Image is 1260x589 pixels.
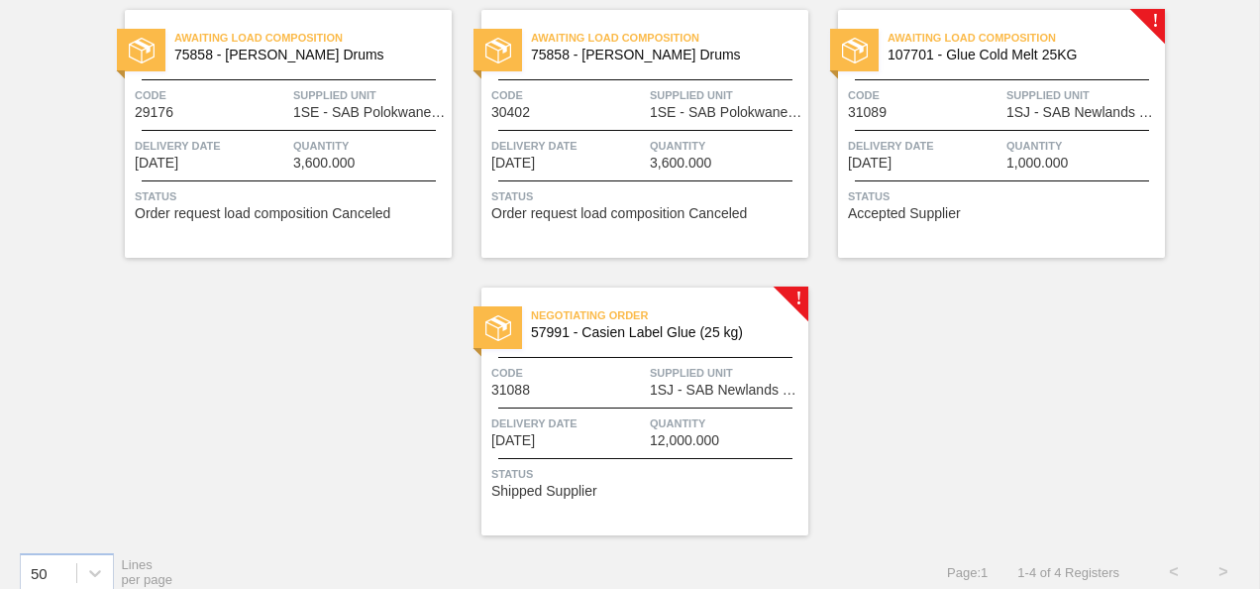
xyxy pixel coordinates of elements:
[135,156,178,171] span: 06/20/2025
[491,105,530,120] span: 30402
[1017,565,1119,580] span: 1 - 4 of 4 Registers
[485,38,511,63] img: status
[842,38,868,63] img: status
[650,433,719,448] span: 12,000.000
[848,206,961,221] span: Accepted Supplier
[531,48,792,62] span: 75858 - Glue Casien Drums
[650,383,803,398] span: 1SJ - SAB Newlands Brewery
[848,105,887,120] span: 31089
[848,136,1001,156] span: Delivery Date
[485,315,511,341] img: status
[808,10,1165,258] a: !statusAwaiting Load Composition107701 - Glue Cold Melt 25KGCode31089Supplied Unit1SJ - SAB Newla...
[888,48,1149,62] span: 107701 - Glue Cold Melt 25KG
[293,136,447,156] span: Quantity
[650,156,711,171] span: 3,600.000
[452,288,808,535] a: !statusNegotiating Order57991 - Casien Label Glue (25 kg)Code31088Supplied Unit1SJ - SAB Newlands...
[491,156,535,171] span: 08/06/2025
[650,85,803,105] span: Supplied Unit
[491,186,803,206] span: Status
[293,85,447,105] span: Supplied Unit
[650,363,803,383] span: Supplied Unit
[293,156,355,171] span: 3,600.000
[848,186,1160,206] span: Status
[293,105,447,120] span: 1SE - SAB Polokwane Brewery
[650,136,803,156] span: Quantity
[491,136,645,156] span: Delivery Date
[848,156,892,171] span: 08/29/2025
[491,433,535,448] span: 08/29/2025
[452,10,808,258] a: statusAwaiting Load Composition75858 - [PERSON_NAME] DrumsCode30402Supplied Unit1SE - SAB Polokwa...
[947,565,988,580] span: Page : 1
[95,10,452,258] a: statusAwaiting Load Composition75858 - [PERSON_NAME] DrumsCode29176Supplied Unit1SE - SAB Polokwa...
[135,206,390,221] span: Order request load composition Canceled
[491,413,645,433] span: Delivery Date
[491,85,645,105] span: Code
[491,383,530,398] span: 31088
[888,28,1165,48] span: Awaiting Load Composition
[531,28,808,48] span: Awaiting Load Composition
[31,564,48,581] div: 50
[135,85,288,105] span: Code
[174,48,436,62] span: 75858 - Glue Casien Drums
[650,105,803,120] span: 1SE - SAB Polokwane Brewery
[129,38,155,63] img: status
[848,85,1001,105] span: Code
[1006,156,1068,171] span: 1,000.000
[650,413,803,433] span: Quantity
[491,484,597,499] span: Shipped Supplier
[491,206,747,221] span: Order request load composition Canceled
[1006,85,1160,105] span: Supplied Unit
[135,105,173,120] span: 29176
[1006,105,1160,120] span: 1SJ - SAB Newlands Brewery
[531,305,808,325] span: Negotiating Order
[135,186,447,206] span: Status
[1006,136,1160,156] span: Quantity
[135,136,288,156] span: Delivery Date
[122,557,173,587] span: Lines per page
[531,325,792,340] span: 57991 - Casien Label Glue (25 kg)
[491,363,645,383] span: Code
[174,28,452,48] span: Awaiting Load Composition
[491,464,803,484] span: Status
